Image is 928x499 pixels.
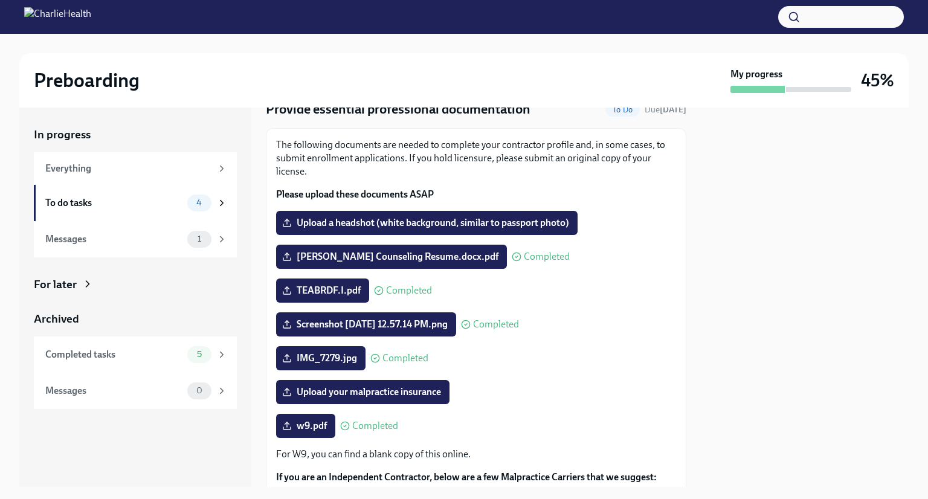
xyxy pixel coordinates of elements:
[34,127,237,143] a: In progress
[285,217,569,229] span: Upload a headshot (white background, similar to passport photo)
[190,234,208,243] span: 1
[276,448,676,461] p: For W9, you can find a blank copy of this online.
[34,68,140,92] h2: Preboarding
[34,277,77,292] div: For later
[189,198,209,207] span: 4
[524,252,570,262] span: Completed
[645,104,686,115] span: September 28th, 2025 08:00
[45,384,182,398] div: Messages
[34,336,237,373] a: Completed tasks5
[276,346,366,370] label: IMG_7279.jpg
[34,221,237,257] a: Messages1
[645,105,686,115] span: Due
[276,138,676,178] p: The following documents are needed to complete your contractor profile and, in some cases, to sub...
[276,245,507,269] label: [PERSON_NAME] Counseling Resume.docx.pdf
[45,348,182,361] div: Completed tasks
[276,278,369,303] label: TEABRDF.I.pdf
[34,152,237,185] a: Everything
[730,68,782,81] strong: My progress
[34,185,237,221] a: To do tasks4
[276,471,657,483] strong: If you are an Independent Contractor, below are a few Malpractice Carriers that we suggest:
[605,105,640,114] span: To Do
[34,373,237,409] a: Messages0
[285,352,357,364] span: IMG_7279.jpg
[276,414,335,438] label: w9.pdf
[276,312,456,336] label: Screenshot [DATE] 12.57.14 PM.png
[34,277,237,292] a: For later
[382,353,428,363] span: Completed
[285,251,498,263] span: [PERSON_NAME] Counseling Resume.docx.pdf
[285,318,448,330] span: Screenshot [DATE] 12.57.14 PM.png
[285,285,361,297] span: TEABRDF.I.pdf
[24,7,91,27] img: CharlieHealth
[276,380,449,404] label: Upload your malpractice insurance
[45,162,211,175] div: Everything
[352,421,398,431] span: Completed
[189,386,210,395] span: 0
[285,386,441,398] span: Upload your malpractice insurance
[473,320,519,329] span: Completed
[266,100,530,118] h4: Provide essential professional documentation
[45,233,182,246] div: Messages
[45,196,182,210] div: To do tasks
[34,311,237,327] a: Archived
[660,105,686,115] strong: [DATE]
[861,69,894,91] h3: 45%
[190,350,209,359] span: 5
[285,420,327,432] span: w9.pdf
[386,286,432,295] span: Completed
[276,188,434,200] strong: Please upload these documents ASAP
[276,211,578,235] label: Upload a headshot (white background, similar to passport photo)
